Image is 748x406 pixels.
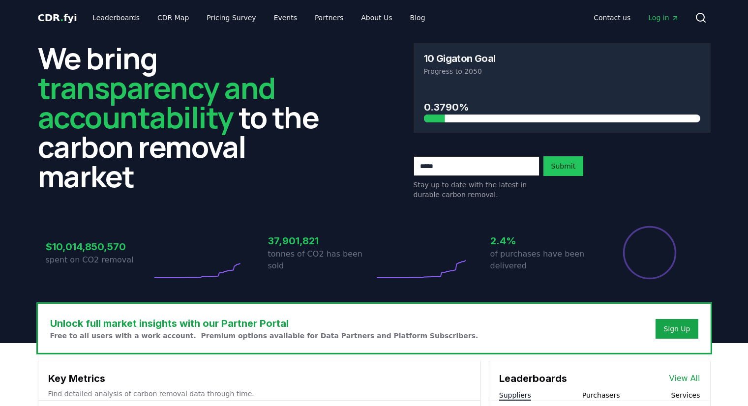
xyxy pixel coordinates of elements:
[671,390,700,400] button: Services
[38,12,77,24] span: CDR fyi
[424,66,700,76] p: Progress to 2050
[268,248,374,272] p: tonnes of CO2 has been sold
[85,9,148,27] a: Leaderboards
[50,331,479,341] p: Free to all users with a work account. Premium options available for Data Partners and Platform S...
[499,371,567,386] h3: Leaderboards
[669,373,700,384] a: View All
[48,371,471,386] h3: Key Metrics
[622,225,677,280] div: Percentage of sales delivered
[414,180,539,200] p: Stay up to date with the latest in durable carbon removal.
[268,233,374,248] h3: 37,901,821
[586,9,638,27] a: Contact us
[543,156,584,176] button: Submit
[46,254,152,266] p: spent on CO2 removal
[499,390,531,400] button: Suppliers
[353,9,400,27] a: About Us
[46,239,152,254] h3: $10,014,850,570
[60,12,63,24] span: .
[640,9,687,27] a: Log in
[150,9,197,27] a: CDR Map
[656,319,698,339] button: Sign Up
[38,67,275,137] span: transparency and accountability
[38,11,77,25] a: CDR.fyi
[199,9,264,27] a: Pricing Survey
[424,100,700,115] h3: 0.3790%
[266,9,305,27] a: Events
[490,233,597,248] h3: 2.4%
[663,324,690,334] a: Sign Up
[50,316,479,331] h3: Unlock full market insights with our Partner Portal
[38,43,335,191] h2: We bring to the carbon removal market
[424,54,496,63] h3: 10 Gigaton Goal
[48,389,471,399] p: Find detailed analysis of carbon removal data through time.
[402,9,433,27] a: Blog
[307,9,351,27] a: Partners
[490,248,597,272] p: of purchases have been delivered
[648,13,679,23] span: Log in
[85,9,433,27] nav: Main
[586,9,687,27] nav: Main
[582,390,620,400] button: Purchasers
